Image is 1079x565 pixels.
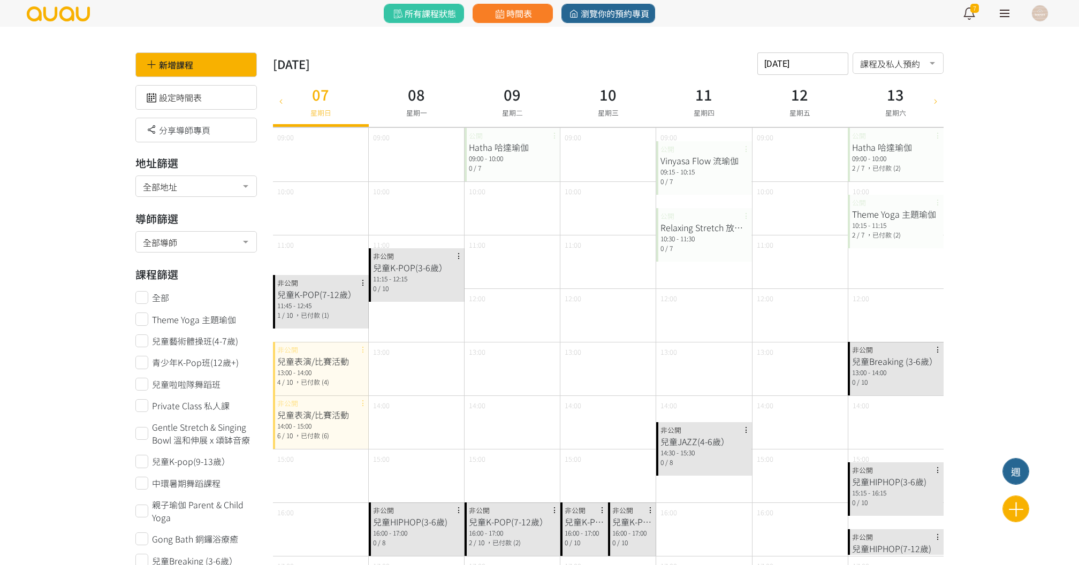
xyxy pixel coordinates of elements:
[469,515,556,528] div: 兒童K-POP(7-12歲）
[469,186,485,196] span: 10:00
[885,83,906,105] h3: 13
[277,377,280,386] span: 4
[857,230,864,239] span: / 7
[789,83,810,105] h3: 12
[852,230,855,239] span: 2
[757,132,773,142] span: 09:00
[373,528,460,538] div: 16:00 - 17:00
[565,400,581,410] span: 14:00
[852,368,939,377] div: 13:00 - 14:00
[853,454,869,464] span: 15:00
[860,56,936,69] span: 課程及私人預約
[282,377,293,386] span: / 10
[152,498,257,524] span: 親子瑜伽 Parent & Child Yoga
[660,243,664,253] span: 0
[469,293,485,303] span: 12:00
[970,4,979,13] span: 7
[502,83,523,105] h3: 09
[569,538,580,547] span: / 10
[565,132,581,142] span: 09:00
[665,177,673,186] span: / 7
[660,400,677,410] span: 14:00
[852,163,855,172] span: 2
[469,528,556,538] div: 16:00 - 17:00
[694,83,715,105] h3: 11
[406,108,427,118] span: 星期一
[152,334,238,347] span: 兒童藝術體操班(4-7歲)
[277,288,364,301] div: 兒童K-POP(7-12歲）
[866,230,901,239] span: ，已付款 (2)
[852,498,855,507] span: 0
[282,310,293,319] span: / 10
[469,163,472,172] span: 0
[469,454,485,464] span: 15:00
[565,515,604,528] div: 兒童K-POP(3-6歲）
[853,400,869,410] span: 14:00
[852,488,939,498] div: 15:15 - 16:15
[373,274,460,284] div: 11:15 - 12:15
[277,454,294,464] span: 15:00
[152,477,221,490] span: 中環暑期舞蹈課程
[660,457,664,467] span: 0
[144,91,202,104] a: 設定時間表
[294,377,329,386] span: ，已付款 (4)
[373,400,390,410] span: 14:00
[135,266,257,282] h3: 課程篩選
[469,154,556,163] div: 09:00 - 10:00
[598,83,619,105] h3: 10
[373,132,390,142] span: 09:00
[373,240,390,250] span: 11:00
[469,141,556,154] div: Hatha 哈達瑜伽
[789,108,810,118] span: 星期五
[852,141,939,154] div: Hatha 哈達瑜伽
[565,347,581,357] span: 13:00
[660,132,677,142] span: 09:00
[469,400,485,410] span: 14:00
[294,431,329,440] span: ，已付款 (6)
[567,7,649,20] span: 瀏覽你的預約專頁
[277,408,364,421] div: 兒童表演/比賽活動
[469,240,485,250] span: 11:00
[757,240,773,250] span: 11:00
[565,538,568,547] span: 0
[1003,464,1029,479] div: 週
[852,377,855,386] span: 0
[373,186,390,196] span: 10:00
[378,538,385,547] span: / 8
[561,4,655,23] a: 瀏覽你的預約專頁
[310,83,331,105] h3: 07
[757,186,773,196] span: 10:00
[474,163,481,172] span: / 7
[384,4,464,23] a: 所有課程狀態
[598,108,619,118] span: 星期三
[857,163,864,172] span: / 7
[152,356,239,369] span: 青少年K-Pop班(12歲+)
[857,498,868,507] span: / 10
[660,435,748,448] div: 兒童JAZZ(4-6歲）
[757,400,773,410] span: 14:00
[660,293,677,303] span: 12:00
[282,431,293,440] span: / 10
[665,243,673,253] span: / 7
[660,507,677,517] span: 16:00
[277,421,364,431] div: 14:00 - 15:00
[373,284,376,293] span: 0
[277,507,294,517] span: 16:00
[612,538,616,547] span: 0
[612,528,652,538] div: 16:00 - 17:00
[660,154,748,167] div: Vinyasa Flow 流瑜伽
[473,4,553,23] a: 時間表
[277,240,294,250] span: 11:00
[152,532,238,545] span: Gong Bath 銅鑼浴療癒
[277,132,294,142] span: 09:00
[852,220,939,230] div: 10:15 - 11:15
[852,154,939,163] div: 09:00 - 10:00
[373,347,390,357] span: 13:00
[277,310,280,319] span: 1
[26,6,91,21] img: logo.svg
[406,83,427,105] h3: 08
[852,542,939,555] div: 兒童HIPHOP(7-12歲)
[135,211,257,227] h3: 導師篩選
[152,399,230,412] span: Private Class 私人課
[757,52,848,75] input: 請選擇時間表日期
